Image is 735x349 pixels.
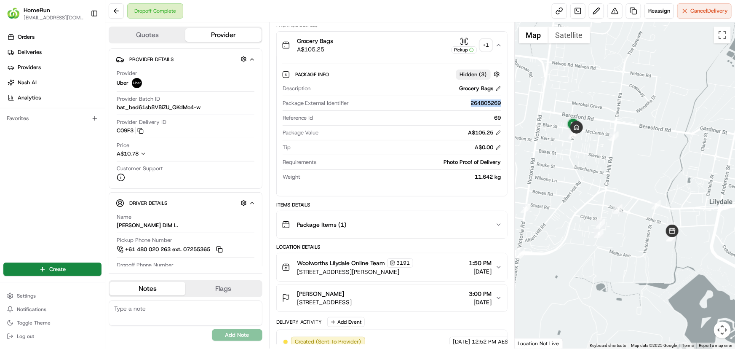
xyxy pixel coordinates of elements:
[116,52,255,66] button: Provider Details
[110,282,185,295] button: Notes
[631,343,677,348] span: Map data ©2025 Google
[517,338,545,349] a: Open this area in Google Maps (opens a new window)
[297,45,334,54] span: A$105.25
[277,285,507,311] button: [PERSON_NAME][STREET_ADDRESS]3:00 PM[DATE]
[590,343,626,349] button: Keyboard shortcuts
[68,119,139,134] a: 💻API Documentation
[677,3,732,19] button: CancelDelivery
[117,118,166,126] span: Provider Delivery ID
[277,32,507,59] button: Grocery BagsA$105.25Pickup+1
[117,150,139,157] span: A$10.78
[515,338,563,349] div: Location Not Live
[460,85,501,92] div: Grocery Bags
[468,129,501,137] div: A$105.25
[644,3,674,19] button: Reassign
[594,229,604,238] div: 8
[3,46,105,59] a: Deliveries
[276,244,508,250] div: Location Details
[548,27,590,43] button: Show satellite imagery
[3,91,105,105] a: Analytics
[185,28,261,42] button: Provider
[185,282,261,295] button: Flags
[613,204,623,214] div: 6
[3,76,105,89] a: Nash AI
[297,298,352,306] span: [STREET_ADDRESS]
[320,158,501,166] div: Photo Proof of Delivery
[29,81,138,89] div: Start new chat
[297,259,385,267] span: Woolworths Lilydale Online Team
[110,28,185,42] button: Quotes
[609,132,619,141] div: 1
[517,338,545,349] img: Google
[129,200,167,207] span: Driver Details
[277,253,507,281] button: Woolworths Lilydale Online Team3191[STREET_ADDRESS][PERSON_NAME]1:50 PM[DATE]
[17,333,34,340] span: Log out
[17,293,36,299] span: Settings
[125,246,210,253] span: +61 480 020 263 ext. 07255365
[84,143,102,149] span: Pylon
[129,56,174,63] span: Provider Details
[397,260,410,266] span: 3191
[24,14,84,21] button: [EMAIL_ADDRESS][DOMAIN_NAME]
[283,129,319,137] span: Package Value
[283,144,291,151] span: Tip
[8,8,25,25] img: Nash
[699,343,732,348] a: Report a map error
[117,165,163,172] span: Customer Support
[304,173,501,181] div: 11.642 kg
[276,201,508,208] div: Items Details
[3,30,105,44] a: Orders
[682,343,694,348] a: Terms
[117,127,144,134] button: C09F3
[453,338,470,346] span: [DATE]
[277,59,507,196] div: Grocery BagsA$105.25Pickup+1
[452,37,477,54] button: Pickup
[714,322,731,338] button: Map camera controls
[317,114,501,122] div: 69
[297,290,345,298] span: [PERSON_NAME]
[295,71,331,78] span: Package Info
[472,338,511,346] span: 12:52 PM AEST
[469,298,492,306] span: [DATE]
[17,306,46,313] span: Notifications
[117,213,131,221] span: Name
[283,173,300,181] span: Weight
[117,245,224,254] a: +61 480 020 263 ext. 07255365
[469,267,492,276] span: [DATE]
[143,83,153,93] button: Start new chat
[18,79,37,86] span: Nash AI
[18,33,35,41] span: Orders
[3,330,102,342] button: Log out
[3,263,102,276] button: Create
[18,48,42,56] span: Deliveries
[469,290,492,298] span: 3:00 PM
[666,222,675,231] div: 5
[18,64,41,71] span: Providers
[8,81,24,96] img: 1736555255976-a54dd68f-1ca7-489b-9aae-adbdc363a1c4
[117,150,191,158] button: A$10.78
[17,319,51,326] span: Toggle Theme
[521,204,530,213] div: 10
[22,54,139,63] input: Clear
[452,37,492,54] button: Pickup+1
[297,37,334,45] span: Grocery Bags
[297,268,413,276] span: [STREET_ADDRESS][PERSON_NAME]
[117,95,160,103] span: Provider Batch ID
[71,123,78,130] div: 💻
[519,27,548,43] button: Show street map
[3,303,102,315] button: Notifications
[117,104,200,111] span: bat_bed61sb8V8iZU_QKdMo4-w
[117,79,128,87] span: Uber
[283,85,311,92] span: Description
[690,7,728,15] span: Cancel Delivery
[117,261,174,269] span: Dropoff Phone Number
[283,158,317,166] span: Requirements
[24,6,50,14] button: HomeRun
[3,317,102,329] button: Toggle Theme
[3,112,102,125] div: Favorites
[353,99,501,107] div: 264805269
[117,70,137,77] span: Provider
